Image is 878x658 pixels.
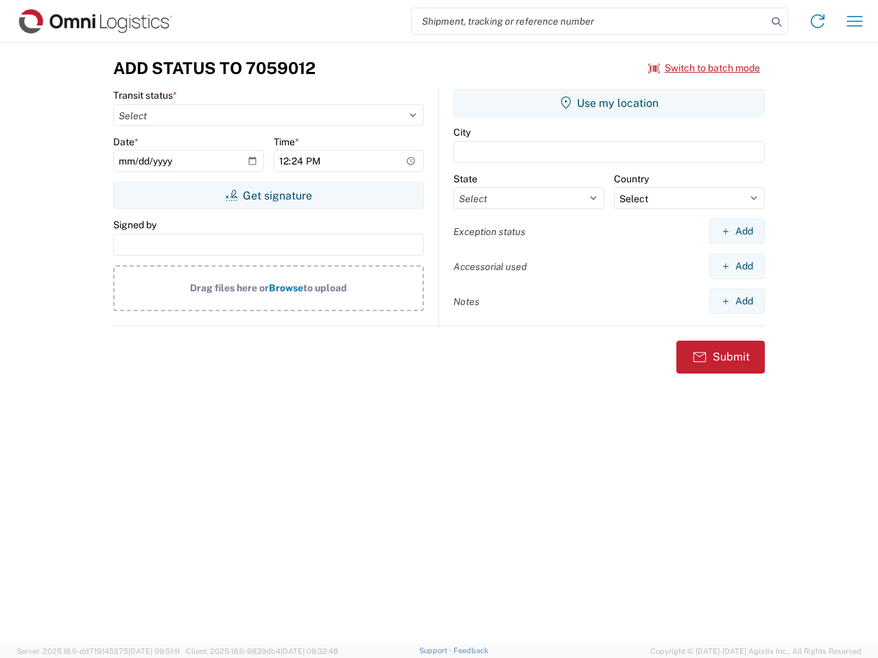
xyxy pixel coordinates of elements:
[113,219,156,231] label: Signed by
[190,282,269,293] span: Drag files here or
[453,226,525,238] label: Exception status
[419,646,453,655] a: Support
[453,173,477,185] label: State
[709,254,765,279] button: Add
[453,126,471,138] label: City
[113,136,139,148] label: Date
[16,647,180,655] span: Server: 2025.18.0-dd719145275
[113,89,177,101] label: Transit status
[186,647,338,655] span: Client: 2025.18.0-9839db4
[269,282,303,293] span: Browse
[453,89,765,117] button: Use my location
[274,136,299,148] label: Time
[676,341,765,374] button: Submit
[648,57,760,80] button: Switch to batch mode
[453,646,488,655] a: Feedback
[113,182,424,209] button: Get signature
[128,647,180,655] span: [DATE] 09:51:11
[281,647,338,655] span: [DATE] 09:32:48
[709,219,765,244] button: Add
[453,260,527,273] label: Accessorial used
[453,295,479,308] label: Notes
[412,8,767,34] input: Shipment, tracking or reference number
[303,282,347,293] span: to upload
[650,645,862,657] span: Copyright © [DATE]-[DATE] Agistix Inc., All Rights Reserved
[113,58,316,78] h3: Add Status to 7059012
[709,289,765,314] button: Add
[614,173,649,185] label: Country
